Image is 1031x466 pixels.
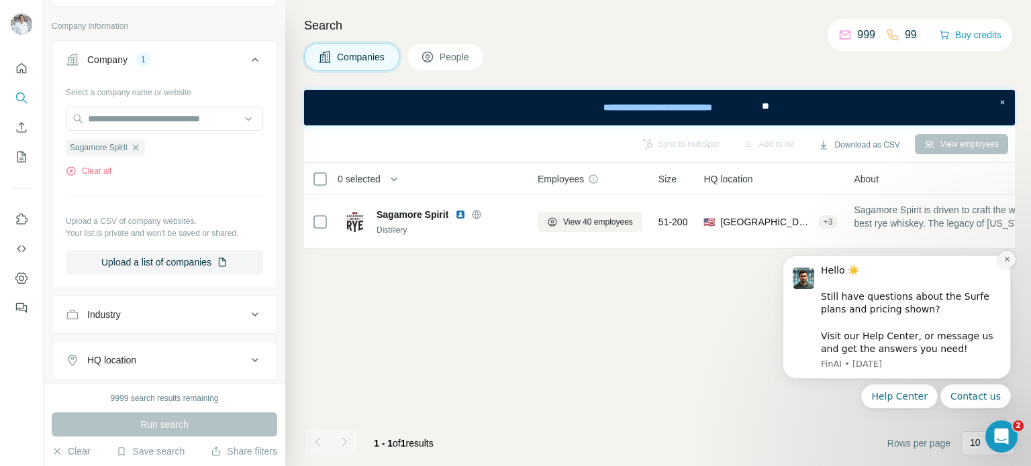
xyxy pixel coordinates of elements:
h4: Search [304,16,1015,35]
span: 2 [1013,420,1024,431]
button: Use Surfe on LinkedIn [11,207,32,231]
span: Sagamore Spirit [377,208,448,221]
span: 0 selected [338,172,381,186]
p: 99 [905,27,917,43]
button: Buy credits [939,25,1001,44]
button: Share filters [211,445,277,458]
span: of [393,438,401,449]
span: Size [658,172,677,186]
p: 999 [857,27,875,43]
div: Select a company name or website [66,81,263,99]
span: 🇺🇸 [703,215,715,229]
img: Avatar [11,13,32,35]
span: About [854,172,879,186]
iframe: Intercom notifications message [763,239,1031,459]
button: Dashboard [11,266,32,290]
div: Distillery [377,224,522,236]
button: Company1 [52,44,277,81]
span: People [440,50,471,64]
button: Enrich CSV [11,115,32,139]
button: Use Surfe API [11,237,32,261]
span: View 40 employees [563,216,633,228]
span: 51-200 [658,215,688,229]
button: Industry [52,298,277,331]
span: HQ location [703,172,752,186]
span: 1 - 1 [374,438,393,449]
button: HQ location [52,344,277,376]
div: Industry [87,308,121,321]
button: Feedback [11,296,32,320]
span: 1 [401,438,406,449]
div: 1 [136,54,151,66]
div: Company [87,53,128,66]
span: Companies [337,50,386,64]
img: LinkedIn logo [455,209,466,220]
p: Upload a CSV of company websites. [66,215,263,227]
button: Quick start [11,56,32,80]
button: Upload a list of companies [66,250,263,274]
span: Employees [538,172,584,186]
p: Company information [52,20,277,32]
img: Logo of Sagamore Spirit [344,211,366,233]
div: + 3 [818,216,838,228]
button: Download as CSV [809,135,909,155]
button: View 40 employees [538,212,642,232]
button: My lists [11,145,32,169]
iframe: Intercom live chat [985,420,1018,453]
button: Clear all [66,165,111,177]
div: HQ location [87,353,136,367]
iframe: Banner [304,90,1015,125]
span: Sagamore Spirit [70,141,128,154]
div: 9999 search results remaining [111,392,219,404]
p: Your list is private and won't be saved or shared. [66,227,263,239]
span: [GEOGRAPHIC_DATA], [US_STATE] [720,215,812,229]
button: Search [11,86,32,110]
button: Clear [52,445,90,458]
button: Save search [116,445,185,458]
span: results [374,438,434,449]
